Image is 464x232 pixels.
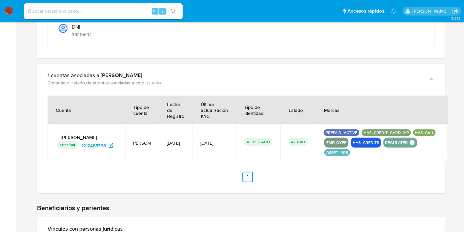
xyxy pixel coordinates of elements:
button: search-icon [166,7,180,16]
a: Salir [452,8,459,15]
p: igor.oliveirabrito@mercadolibre.com [412,8,450,14]
span: s [161,8,163,14]
a: Notificaciones [391,8,397,14]
input: Buscar usuario o caso... [24,7,183,16]
span: Alt [153,8,158,14]
span: Accesos rápidos [347,8,384,15]
span: 3.161.2 [451,16,461,21]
